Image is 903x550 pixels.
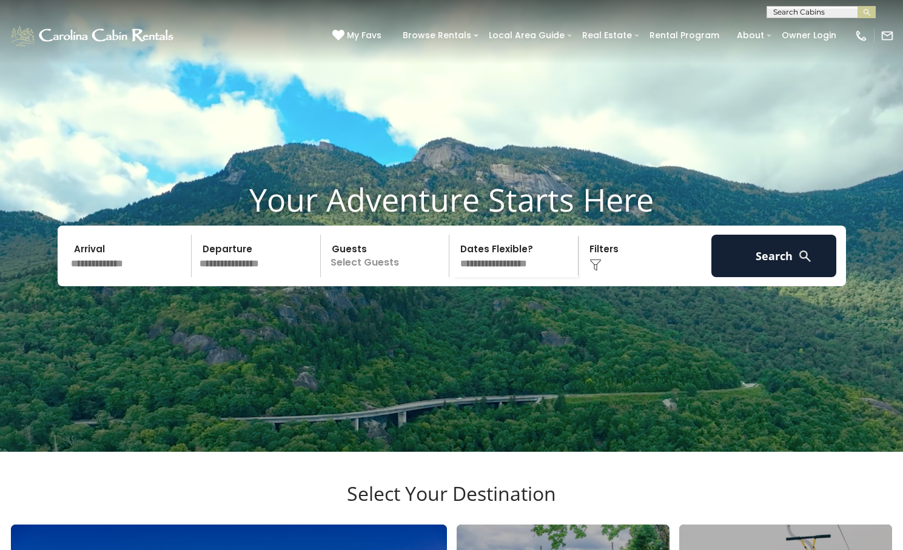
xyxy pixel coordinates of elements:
h1: Your Adventure Starts Here [9,181,894,218]
img: search-regular-white.png [797,249,813,264]
img: phone-regular-white.png [854,29,868,42]
a: About [731,26,770,45]
a: Rental Program [643,26,725,45]
a: Browse Rentals [397,26,477,45]
img: White-1-1-2.png [9,24,177,48]
a: Real Estate [576,26,638,45]
span: My Favs [347,29,381,42]
a: Local Area Guide [483,26,571,45]
p: Select Guests [324,235,449,277]
a: Owner Login [776,26,842,45]
a: My Favs [332,29,384,42]
img: mail-regular-white.png [881,29,894,42]
h3: Select Your Destination [9,482,894,525]
img: filter--v1.png [589,259,602,271]
button: Search [711,235,837,277]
